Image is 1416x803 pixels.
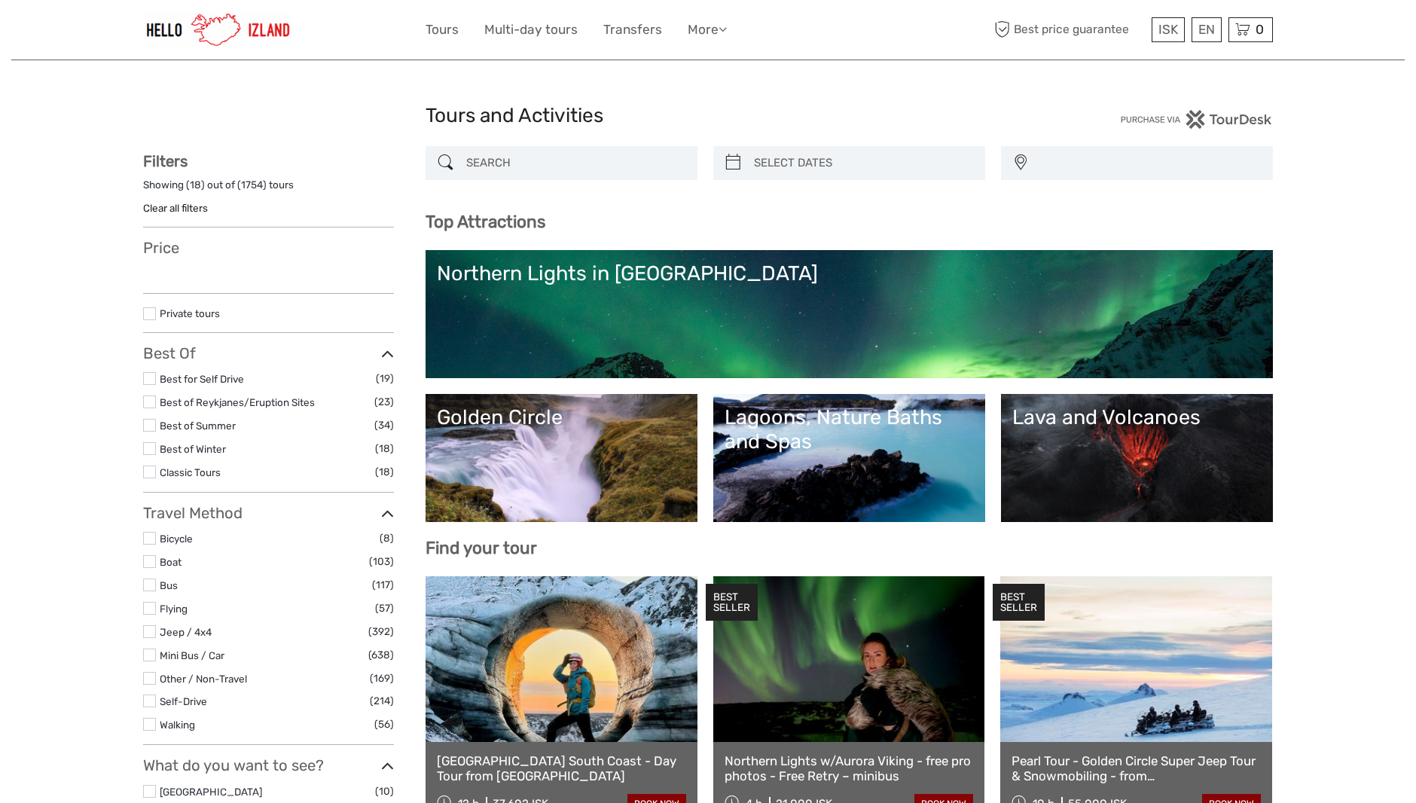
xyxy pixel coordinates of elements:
[160,673,247,685] a: Other / Non-Travel
[374,393,394,411] span: (23)
[143,239,394,257] h3: Price
[143,152,188,170] strong: Filters
[160,466,221,478] a: Classic Tours
[369,553,394,570] span: (103)
[160,786,262,798] a: [GEOGRAPHIC_DATA]
[993,584,1045,621] div: BEST SELLER
[160,556,182,568] a: Boat
[160,373,244,385] a: Best for Self Drive
[375,783,394,800] span: (10)
[426,212,545,232] b: Top Attractions
[1158,22,1178,37] span: ISK
[1192,17,1222,42] div: EN
[437,405,686,429] div: Golden Circle
[603,19,662,41] a: Transfers
[706,584,758,621] div: BEST SELLER
[368,623,394,640] span: (392)
[376,370,394,387] span: (19)
[725,405,974,454] div: Lagoons, Nature Baths and Spas
[160,695,207,707] a: Self-Drive
[437,261,1262,285] div: Northern Lights in [GEOGRAPHIC_DATA]
[426,104,990,128] h1: Tours and Activities
[160,396,315,408] a: Best of Reykjanes/Eruption Sites
[426,19,459,41] a: Tours
[748,150,978,176] input: SELECT DATES
[1120,110,1273,129] img: PurchaseViaTourDesk.png
[160,307,220,319] a: Private tours
[160,533,193,545] a: Bicycle
[725,405,974,511] a: Lagoons, Nature Baths and Spas
[375,600,394,617] span: (57)
[370,670,394,687] span: (169)
[143,202,208,214] a: Clear all filters
[160,579,178,591] a: Bus
[143,344,394,362] h3: Best Of
[990,17,1148,42] span: Best price guarantee
[368,646,394,664] span: (638)
[1012,405,1262,511] a: Lava and Volcanoes
[143,178,394,201] div: Showing ( ) out of ( ) tours
[160,649,224,661] a: Mini Bus / Car
[370,692,394,710] span: (214)
[374,417,394,434] span: (34)
[484,19,578,41] a: Multi-day tours
[374,716,394,733] span: (56)
[375,440,394,457] span: (18)
[190,178,201,192] label: 18
[725,753,974,784] a: Northern Lights w/Aurora Viking - free pro photos - Free Retry – minibus
[426,538,537,558] b: Find your tour
[160,719,195,731] a: Walking
[437,405,686,511] a: Golden Circle
[143,11,294,48] img: 1270-cead85dc-23af-4572-be81-b346f9cd5751_logo_small.jpg
[1012,405,1262,429] div: Lava and Volcanoes
[460,150,690,176] input: SEARCH
[688,19,727,41] a: More
[437,753,686,784] a: [GEOGRAPHIC_DATA] South Coast - Day Tour from [GEOGRAPHIC_DATA]
[380,530,394,547] span: (8)
[241,178,263,192] label: 1754
[160,443,226,455] a: Best of Winter
[143,756,394,774] h3: What do you want to see?
[1012,753,1261,784] a: Pearl Tour - Golden Circle Super Jeep Tour & Snowmobiling - from [GEOGRAPHIC_DATA]
[437,261,1262,367] a: Northern Lights in [GEOGRAPHIC_DATA]
[143,504,394,522] h3: Travel Method
[160,420,236,432] a: Best of Summer
[160,603,188,615] a: Flying
[160,626,212,638] a: Jeep / 4x4
[372,576,394,594] span: (117)
[375,463,394,481] span: (18)
[1253,22,1266,37] span: 0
